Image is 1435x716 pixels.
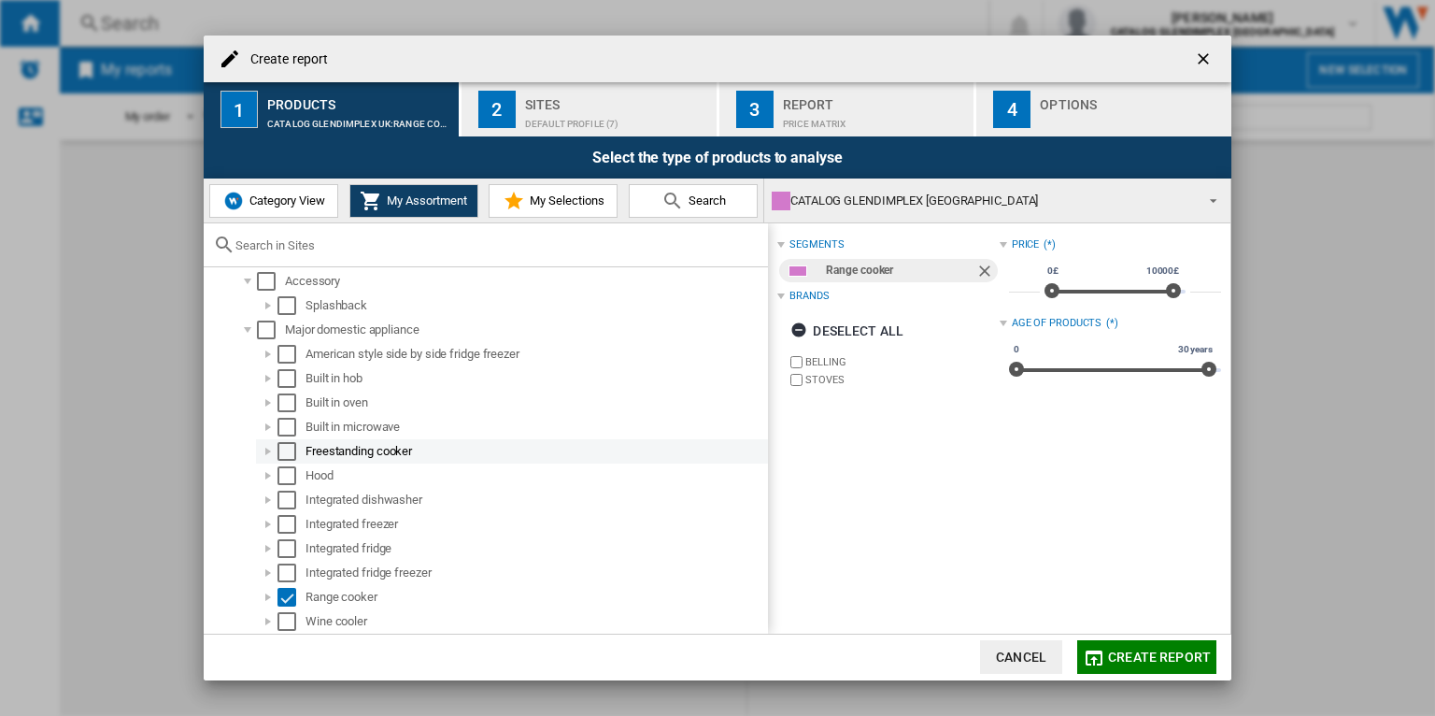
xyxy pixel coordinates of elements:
label: STOVES [805,373,999,387]
div: Price [1012,237,1040,252]
div: Built in hob [305,369,765,388]
md-checkbox: Select [277,588,305,607]
div: Products [267,90,451,109]
div: Integrated fridge [305,539,765,558]
div: CATALOG GLENDIMPLEX [GEOGRAPHIC_DATA] [772,188,1193,214]
div: 4 [993,91,1030,128]
md-checkbox: Select [277,345,305,364]
md-checkbox: Select [257,272,285,291]
div: segments [789,237,844,252]
h4: Create report [241,50,328,69]
div: CATALOG GLENDIMPLEX UK:Range cooker [267,109,451,129]
span: Search [684,193,726,208]
span: 30 years [1175,342,1215,357]
div: Major domestic appliance [285,321,765,339]
md-checkbox: Select [277,466,305,485]
input: brand.name [790,374,803,386]
button: Create report [1077,640,1216,674]
div: Select the type of products to analyse [204,136,1231,179]
button: Cancel [980,640,1062,674]
button: 1 Products CATALOG GLENDIMPLEX UK:Range cooker [204,82,461,136]
md-checkbox: Select [277,539,305,558]
input: Search in Sites [235,238,759,252]
div: 1 [220,91,258,128]
div: American style side by side fridge freezer [305,345,765,364]
span: Create report [1108,650,1211,665]
div: 3 [736,91,774,128]
ng-md-icon: getI18NText('BUTTONS.CLOSE_DIALOG') [1194,50,1216,72]
div: Built in oven [305,394,765,412]
span: 10000£ [1144,264,1182,279]
div: Range cooker [305,588,765,607]
div: Integrated freezer [305,515,765,534]
button: 4 Options [976,82,1231,136]
span: My Selections [525,193,604,208]
button: Category View [209,184,338,218]
span: Category View [245,193,325,208]
button: getI18NText('BUTTONS.CLOSE_DIALOG') [1186,40,1224,78]
span: My Assortment [382,193,467,208]
md-checkbox: Select [277,296,305,315]
md-checkbox: Select [277,394,305,412]
button: 3 Report Price Matrix [719,82,976,136]
div: Wine cooler [305,612,765,631]
div: Accessory [285,272,765,291]
md-checkbox: Select [277,612,305,631]
ng-md-icon: Remove [975,262,998,284]
div: Freestanding cooker [305,442,765,461]
div: Integrated dishwasher [305,491,765,509]
span: 0 [1011,342,1022,357]
div: Range cooker [826,259,974,282]
div: 2 [478,91,516,128]
div: Report [783,90,967,109]
div: Built in microwave [305,418,765,437]
div: Deselect all [790,314,903,348]
div: Price Matrix [783,109,967,129]
md-checkbox: Select [277,564,305,582]
button: My Assortment [349,184,478,218]
div: Hood [305,466,765,485]
div: Splashback [305,296,765,315]
div: Default profile (7) [525,109,709,129]
md-checkbox: Select [277,418,305,437]
div: Brands [789,289,829,304]
label: BELLING [805,355,999,369]
button: 2 Sites Default profile (7) [462,82,718,136]
md-checkbox: Select [257,321,285,339]
md-checkbox: Select [277,369,305,388]
img: wiser-icon-blue.png [222,190,245,212]
div: Integrated fridge freezer [305,564,765,582]
button: My Selections [489,184,618,218]
button: Search [629,184,758,218]
md-checkbox: Select [277,442,305,461]
md-checkbox: Select [277,515,305,534]
input: brand.name [790,356,803,368]
md-checkbox: Select [277,491,305,509]
span: 0£ [1044,264,1061,279]
div: Age of products [1012,316,1102,331]
div: Options [1040,90,1224,109]
div: Sites [525,90,709,109]
button: Deselect all [785,314,909,348]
